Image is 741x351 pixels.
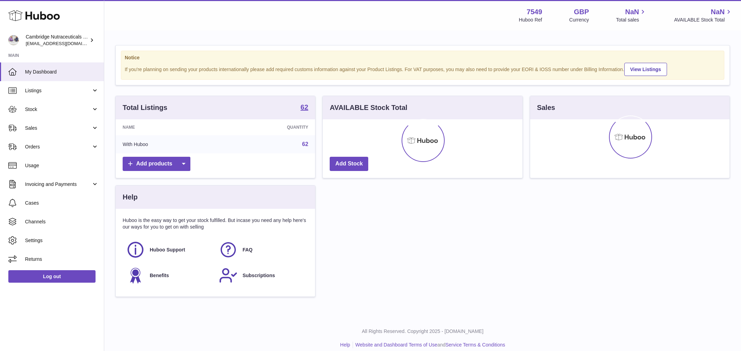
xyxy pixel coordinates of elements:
span: Total sales [616,17,647,23]
a: Log out [8,270,96,283]
img: qvc@camnutra.com [8,35,19,45]
p: All Rights Reserved. Copyright 2025 - [DOMAIN_NAME] [110,328,735,335]
strong: GBP [574,7,589,17]
span: Invoicing and Payments [25,181,91,188]
span: Huboo Support [150,247,185,253]
a: FAQ [219,240,305,259]
p: Huboo is the easy way to get your stock fulfilled. But incase you need any help here's our ways f... [123,217,308,230]
span: Orders [25,144,91,150]
span: Benefits [150,272,169,279]
span: Listings [25,87,91,94]
span: AVAILABLE Stock Total [674,17,733,23]
li: and [353,342,505,348]
h3: Total Listings [123,103,167,112]
a: 62 [300,104,308,112]
a: 62 [302,141,308,147]
span: Channels [25,219,99,225]
strong: 7549 [527,7,542,17]
div: If you're planning on sending your products internationally please add required customs informati... [125,62,721,76]
th: Name [116,119,221,135]
strong: 62 [300,104,308,111]
a: Help [340,342,350,348]
strong: Notice [125,54,721,61]
a: Website and Dashboard Terms of Use [355,342,437,348]
span: Stock [25,106,91,113]
a: Add products [123,157,190,171]
span: NaN [711,7,725,17]
div: Huboo Ref [519,17,542,23]
h3: Sales [537,103,555,112]
h3: Help [123,192,138,202]
a: Subscriptions [219,266,305,285]
a: View Listings [624,63,667,76]
div: Currency [569,17,589,23]
th: Quantity [221,119,315,135]
a: Service Terms & Conditions [445,342,505,348]
span: Cases [25,200,99,206]
span: Returns [25,256,99,263]
span: My Dashboard [25,69,99,75]
h3: AVAILABLE Stock Total [330,103,407,112]
td: With Huboo [116,135,221,153]
a: NaN AVAILABLE Stock Total [674,7,733,23]
a: Huboo Support [126,240,212,259]
div: Cambridge Nutraceuticals Ltd [26,34,88,47]
span: NaN [625,7,639,17]
span: Subscriptions [242,272,275,279]
span: Settings [25,237,99,244]
a: Benefits [126,266,212,285]
span: Sales [25,125,91,131]
span: FAQ [242,247,253,253]
a: Add Stock [330,157,368,171]
span: Usage [25,162,99,169]
a: NaN Total sales [616,7,647,23]
span: [EMAIL_ADDRESS][DOMAIN_NAME] [26,41,102,46]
